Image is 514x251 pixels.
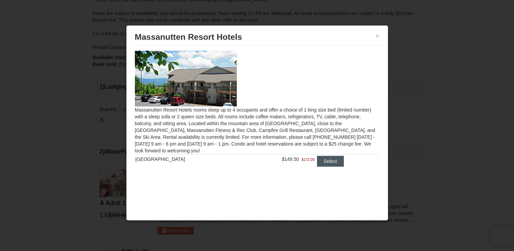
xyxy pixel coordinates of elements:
div: [GEOGRAPHIC_DATA] [136,156,242,163]
img: 19219026-1-e3b4ac8e.jpg [135,51,237,106]
div: Massanutten Resort Hotels rooms sleep up to 4 occupants and offer a choice of 1 king size bed (li... [130,46,385,180]
span: Massanutten Resort Hotels [135,32,242,41]
span: $172.00 [302,156,315,163]
span: $149.50 [282,156,299,162]
button: × [375,33,379,39]
button: Select [317,156,344,167]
